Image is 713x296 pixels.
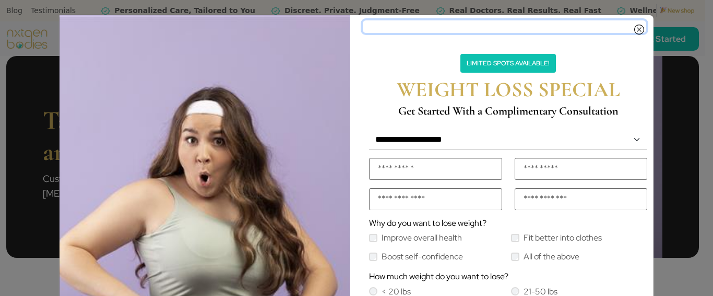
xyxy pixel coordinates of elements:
h2: WEIGHT LOSS SPECIAL [371,77,645,102]
select: Default select example [369,130,647,150]
label: Boost self-confidence [382,253,463,261]
label: Fit better into clothes [524,234,602,242]
label: 21-50 lbs [524,288,557,296]
label: Why do you want to lose weight? [369,219,486,227]
label: How much weight do you want to lose? [369,272,508,281]
label: Improve overall health [382,234,462,242]
label: All of the above [524,253,579,261]
p: Limited Spots Available! [460,54,556,73]
label: < 20 lbs [382,288,411,296]
h4: Get Started With a Complimentary Consultation [371,104,645,118]
button: Close [363,20,646,33]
